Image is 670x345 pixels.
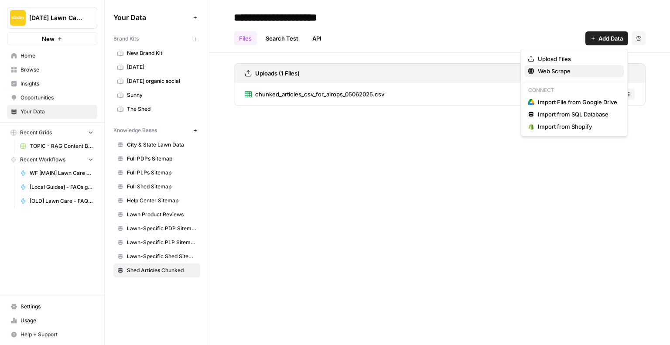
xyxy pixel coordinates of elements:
span: Full Shed Sitemap [127,183,196,191]
a: New Brand Kit [113,46,200,60]
button: Recent Grids [7,126,97,139]
span: City & State Lawn Data [127,141,196,149]
span: Upload Files [538,55,617,63]
span: Browse [21,66,93,74]
span: Import File from Google Drive [538,98,617,106]
span: Web Scrape [538,67,617,75]
span: [DATE] [127,63,196,71]
span: Insights [21,80,93,88]
a: Lawn Product Reviews [113,208,200,222]
a: Insights [7,77,97,91]
a: [Local Guides] - FAQs generator [16,180,97,194]
a: Your Data [7,105,97,119]
span: chunked_articles_csv_for_airops_05062025.csv [255,90,384,99]
a: [DATE] organic social [113,74,200,88]
a: Sunny [113,88,200,102]
span: Lawn-Specific Shed Sitemap [127,253,196,260]
span: Brand Kits [113,35,139,43]
a: Opportunities [7,91,97,105]
a: Full PLPs Sitemap [113,166,200,180]
span: Import from Shopify [538,122,617,131]
span: Full PLPs Sitemap [127,169,196,177]
a: Help Center Sitemap [113,194,200,208]
div: Add Data [521,49,628,137]
a: TOPIC - RAG Content Brief Grid [16,139,97,153]
span: Opportunities [21,94,93,102]
a: Lawn-Specific Shed Sitemap [113,249,200,263]
h3: Uploads (1 Files) [255,69,300,78]
span: Usage [21,317,93,325]
a: chunked_articles_csv_for_airops_05062025.csv [245,83,384,106]
a: Files [234,31,257,45]
a: Browse [7,63,97,77]
a: Shed Articles Chunked [113,263,200,277]
span: [DATE] Lawn Care [29,14,82,22]
span: Your Data [21,108,93,116]
a: Lawn-Specific PDP Sitemap [113,222,200,236]
a: Lawn-Specific PLP Sitemap [113,236,200,249]
a: [OLD] Lawn Care - FAQs Generator [16,194,97,208]
span: Full PDPs Sitemap [127,155,196,163]
span: New [42,34,55,43]
span: Settings [21,303,93,311]
a: Uploads (1 Files) [245,64,300,83]
span: Lawn-Specific PLP Sitemap [127,239,196,246]
span: WF [MAIN] Lawn Care - Local pSEO Page Generator [[PERSON_NAME]] [30,169,93,177]
a: The Shed [113,102,200,116]
span: Shed Articles Chunked [127,266,196,274]
span: Help Center Sitemap [127,197,196,205]
a: Full Shed Sitemap [113,180,200,194]
span: Home [21,52,93,60]
button: Add Data [585,31,628,45]
span: New Brand Kit [127,49,196,57]
button: Help + Support [7,328,97,342]
a: [DATE] [113,60,200,74]
span: Recent Grids [20,129,52,137]
span: Recent Workflows [20,156,65,164]
a: WF [MAIN] Lawn Care - Local pSEO Page Generator [[PERSON_NAME]] [16,166,97,180]
span: Import from SQL Database [538,110,617,119]
a: Home [7,49,97,63]
span: Lawn Product Reviews [127,211,196,219]
a: Full PDPs Sitemap [113,152,200,166]
p: Connect [525,85,624,96]
button: Workspace: Sunday Lawn Care [7,7,97,29]
a: City & State Lawn Data [113,138,200,152]
span: Your Data [113,12,190,23]
span: Help + Support [21,331,93,338]
span: Sunny [127,91,196,99]
img: Sunday Lawn Care Logo [10,10,26,26]
span: The Shed [127,105,196,113]
button: Recent Workflows [7,153,97,166]
a: Usage [7,314,97,328]
span: [DATE] organic social [127,77,196,85]
a: Settings [7,300,97,314]
a: API [307,31,327,45]
span: Add Data [598,34,623,43]
span: TOPIC - RAG Content Brief Grid [30,142,93,150]
span: [Local Guides] - FAQs generator [30,183,93,191]
a: Search Test [260,31,304,45]
span: Lawn-Specific PDP Sitemap [127,225,196,232]
span: [OLD] Lawn Care - FAQs Generator [30,197,93,205]
button: New [7,32,97,45]
span: Knowledge Bases [113,126,157,134]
